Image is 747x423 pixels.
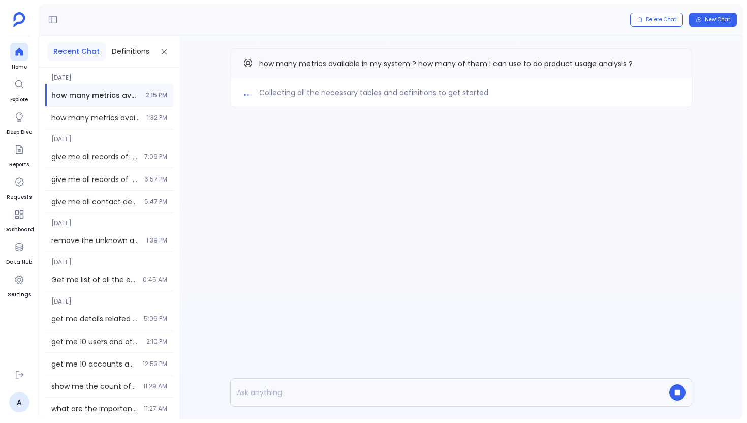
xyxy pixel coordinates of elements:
[6,258,32,266] span: Data Hub
[51,174,138,185] span: give me all records of contact table.
[243,86,253,99] img: loading
[9,140,29,169] a: Reports
[9,161,29,169] span: Reports
[7,193,32,201] span: Requests
[47,42,106,61] button: Recent Chat
[45,68,173,82] span: [DATE]
[10,63,28,71] span: Home
[143,276,167,284] span: 0:45 AM
[8,291,31,299] span: Settings
[45,129,173,143] span: [DATE]
[51,381,137,391] span: show me the count of tables that are enabled
[10,96,28,104] span: Explore
[146,91,167,99] span: 2:15 PM
[51,275,137,285] span: Get me list of all the enterprise customers with ARR>30k
[146,338,167,346] span: 2:10 PM
[51,90,140,100] span: how many metrics available in my system ? how many of them i can use to do product usage analysis ?
[689,13,737,27] button: New Chat
[51,197,138,207] span: give me all contact details of opportunities.
[143,382,167,390] span: 11:29 AM
[51,314,138,324] span: get me details related to salesforce user column
[51,359,137,369] span: get me 10 accounts and assocaited users deatils
[45,213,173,227] span: [DATE]
[4,226,34,234] span: Dashboard
[51,235,140,246] span: remove the unknown amount table, \n and filter by opportunity close date > 2020
[8,270,31,299] a: Settings
[7,108,32,136] a: Deep Dive
[6,238,32,266] a: Data Hub
[144,153,167,161] span: 7:06 PM
[630,13,683,27] button: Delete Chat
[10,75,28,104] a: Explore
[146,236,167,245] span: 1:39 PM
[9,392,29,412] a: A
[45,252,173,266] span: [DATE]
[144,315,167,323] span: 5:06 PM
[705,16,730,23] span: New Chat
[13,12,25,27] img: petavue logo
[51,337,140,347] span: get me 10 users and other associated tables to it
[259,58,633,69] span: how many metrics available in my system ? how many of them i can use to do product usage analysis ?
[51,113,141,123] span: how many metrics available in my system ? how many of them i can use to do product usage analysis ?
[143,360,167,368] span: 12:53 PM
[106,42,155,61] button: Definitions
[259,86,488,99] span: Collecting all the necessary tables and definitions to get started
[51,404,138,414] span: what are the important columns that i can use to analysis product usage
[45,291,173,306] span: [DATE]
[147,114,167,122] span: 1:32 PM
[646,16,676,23] span: Delete Chat
[10,43,28,71] a: Home
[51,152,138,162] span: give me all records of contact table.
[7,173,32,201] a: Requests
[4,205,34,234] a: Dashboard
[144,175,167,184] span: 6:57 PM
[144,198,167,206] span: 6:47 PM
[144,405,167,413] span: 11:27 AM
[7,128,32,136] span: Deep Dive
